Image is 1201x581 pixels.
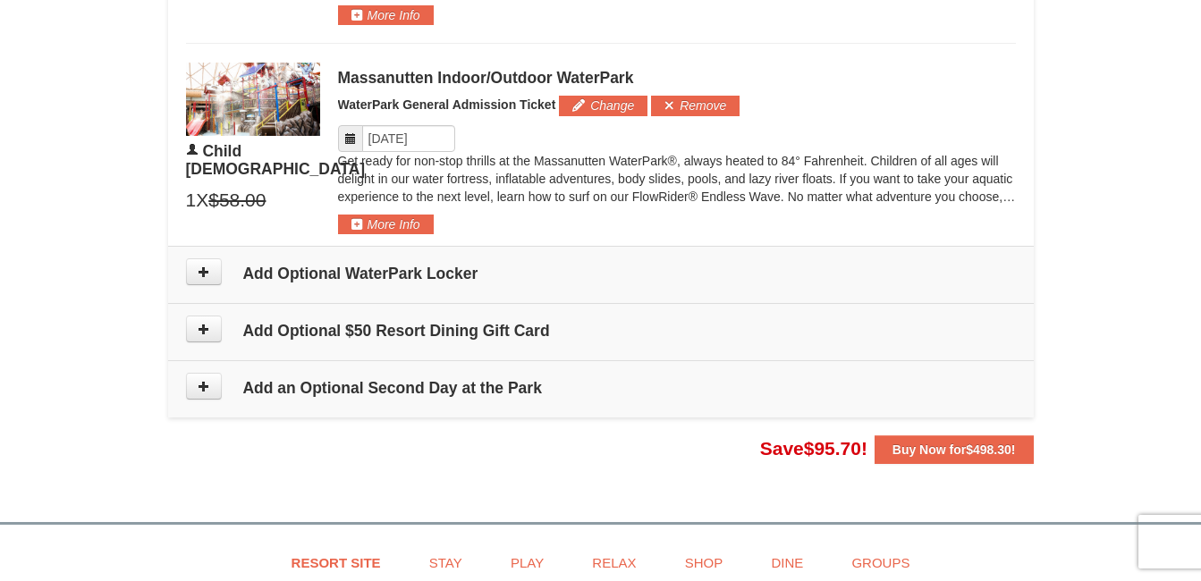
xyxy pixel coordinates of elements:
span: Save ! [760,438,867,459]
span: $58.00 [208,187,266,214]
h4: Add Optional WaterPark Locker [186,265,1016,282]
span: $95.70 [804,438,861,459]
span: $498.30 [966,442,1011,457]
img: 6619917-1403-22d2226d.jpg [186,63,320,136]
button: Remove [651,96,740,115]
button: More Info [338,215,434,234]
span: WaterPark General Admission Ticket [338,97,556,112]
span: X [196,187,208,214]
span: 1 [186,187,197,214]
span: Child [DEMOGRAPHIC_DATA] [186,142,366,178]
button: More Info [338,5,434,25]
div: Massanutten Indoor/Outdoor WaterPark [338,69,1016,87]
strong: Buy Now for ! [892,442,1016,457]
button: Change [559,96,647,115]
p: Get ready for non-stop thrills at the Massanutten WaterPark®, always heated to 84° Fahrenheit. Ch... [338,152,1016,206]
h4: Add Optional $50 Resort Dining Gift Card [186,322,1016,340]
h4: Add an Optional Second Day at the Park [186,379,1016,397]
button: Buy Now for$498.30! [875,435,1034,464]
